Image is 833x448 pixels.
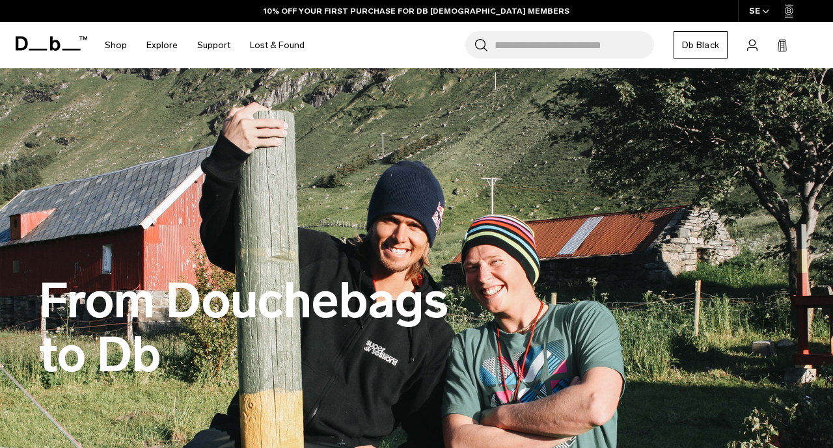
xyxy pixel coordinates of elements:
h1: From Douchebags to Db [39,274,462,382]
a: Explore [146,22,178,68]
a: Lost & Found [250,22,305,68]
a: Shop [105,22,127,68]
a: Support [197,22,230,68]
nav: Main Navigation [95,22,314,68]
a: 10% OFF YOUR FIRST PURCHASE FOR DB [DEMOGRAPHIC_DATA] MEMBERS [264,5,569,17]
a: Db Black [674,31,728,59]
